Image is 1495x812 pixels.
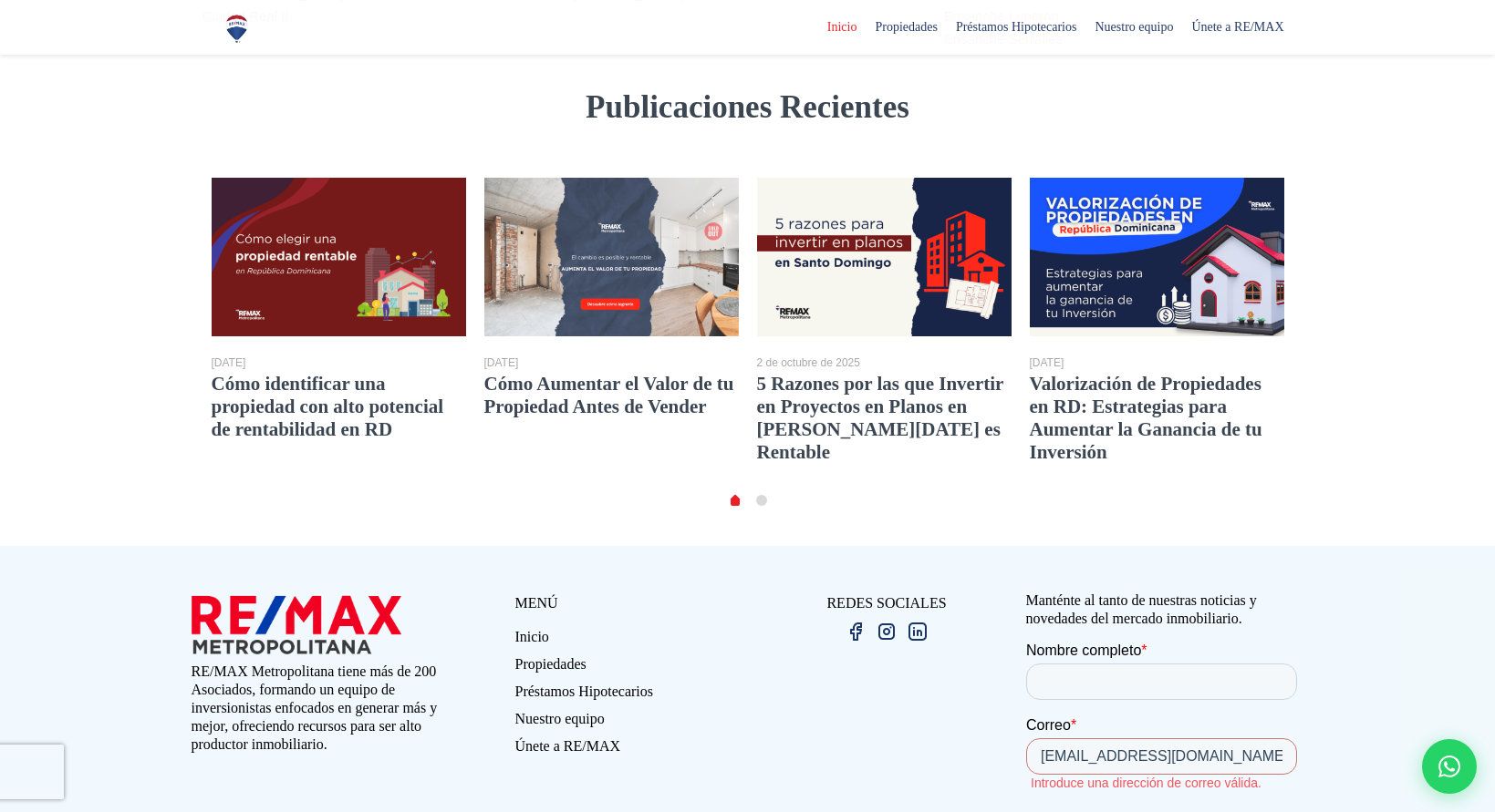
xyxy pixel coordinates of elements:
[757,178,1012,337] a: 5 Razones por las que Invertir en Proyectos en Planos en Santo Domingo es Rentable
[757,178,1012,337] img: Proyecto de apartamentos en planos en Santo Domingo, una oportunidad de inversión inmobiliaria re...
[515,628,748,655] a: Inicio
[515,655,748,683] a: Propiedades
[484,178,739,337] img: Comparación del antes y después de la cocina de una propiedad que está en venta
[515,683,748,710] a: Préstamos Hipotecarios
[757,355,860,371] div: 2 de octubre de 2025
[586,89,909,125] strong: Publicaciones Recientes
[1030,178,1284,337] img: Gráfico de plusvalía inmobiliaria mostrando el aumento de valor de una propiedad en República Dom...
[515,737,748,765] a: Únete a RE/MAX
[757,373,1003,463] a: 5 Razones por las que Invertir en Proyectos en Planos en [PERSON_NAME][DATE] es Rentable
[845,621,867,642] img: facebook.png
[818,14,867,41] span: Inicio
[515,591,748,614] p: MENÚ
[756,495,767,506] a: 1
[866,14,946,41] span: Propiedades
[212,178,466,337] img: Portada miniatura del artículo sobre cómo elegir una propiedad rentable en República Dominicana, ...
[1182,14,1293,41] span: Únete a RE/MAX
[484,178,739,337] a: Cómo Aumentar el Valor de tu Propiedad Antes de Vender
[1030,373,1262,463] a: Valorización de Propiedades en RD: Estrategias para Aumentar la Ganancia de tu Inversión
[947,14,1086,41] span: Préstamos Hipotecarios
[1085,14,1182,41] span: Nuestro equipo
[515,710,748,737] a: Nuestro equipo
[1030,178,1284,337] a: Valorización de Propiedades en RD: Estrategias para Aumentar la Ganancia de tu Inversión
[192,663,470,754] p: RE/MAX Metropolitana tiene más de 200 Asociados, formando un equipo de inversionistas enfocados e...
[192,591,401,658] img: remax metropolitana logo
[212,178,466,337] a: Cómo identificar una propiedad con alto potencial de rentabilidad en RD
[212,355,246,371] div: [DATE]
[731,499,740,506] a: 0
[907,621,929,642] img: linkedin.png
[484,373,734,417] a: Cómo Aumentar el Valor de tu Propiedad Antes de Vender
[876,621,898,642] img: instagram.png
[1030,355,1064,371] div: [DATE]
[212,373,444,440] a: Cómo identificar una propiedad con alto potencial de rentabilidad en RD
[484,355,519,371] div: [DATE]
[1026,591,1304,628] p: Manténte al tanto de nuestras noticias y novedades del mercado inmobiliario.
[221,13,253,45] img: Logo de REMAX
[748,591,1026,614] p: REDES SOCIALES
